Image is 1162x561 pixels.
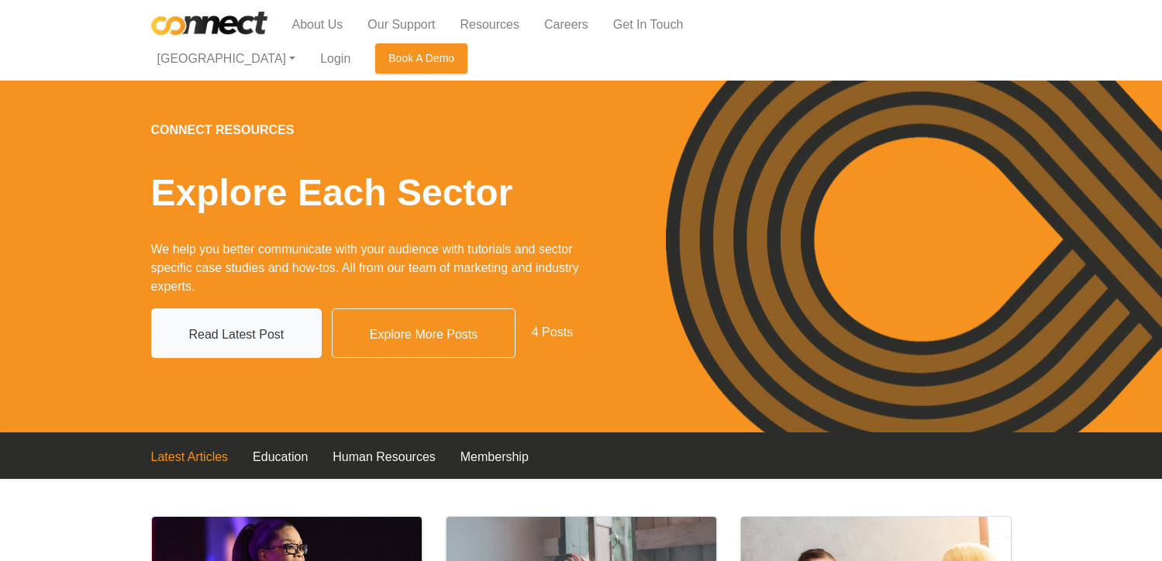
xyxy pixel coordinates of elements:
a: Explore More Posts [332,308,516,358]
b: Explore Each Sector [151,172,513,213]
a: Latest Articles [151,442,229,473]
a: Membership [460,442,529,473]
a: [GEOGRAPHIC_DATA] [151,43,309,74]
a: About Us [280,9,356,40]
a: Book A Demo [375,43,467,74]
a: Read Latest Post [151,308,322,358]
a: Resources [447,9,531,40]
small: Read Latest Post [189,328,284,341]
small: Explore More Posts [370,328,478,341]
a: Education [253,442,308,473]
span: 4 Posts [532,325,573,339]
a: Login [308,43,363,74]
a: Careers [532,9,601,40]
a: Get In Touch [601,9,695,40]
a: Human Resources [333,442,436,473]
a: Our Support [355,9,447,40]
p: We help you better communicate with your audience with tutorials and sector specific case studies... [151,240,595,296]
b: CONNECT RESOURCES [151,123,295,136]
